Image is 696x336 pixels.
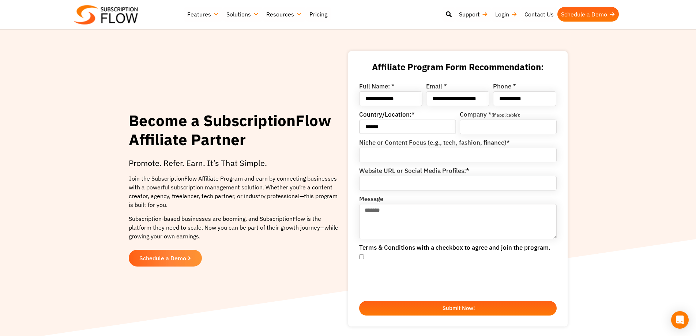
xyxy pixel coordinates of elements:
[129,111,339,150] h1: Become a SubscriptionFlow Affiliate Partner
[359,267,470,295] iframe: reCAPTCHA
[223,7,263,22] a: Solutions
[443,305,475,311] span: Submit Now!
[359,83,395,91] label: Full Name: *
[129,214,339,241] p: Subscription-based businesses are booming, and SubscriptionFlow is the platform they need to scal...
[306,7,331,22] a: Pricing
[74,5,138,24] img: Subscriptionflow
[359,140,510,148] label: Niche or Content Focus (e.g., tech, fashion, finance)*
[455,7,492,22] a: Support
[359,112,415,120] label: Country/Location:*
[521,7,557,22] a: Contact Us
[359,301,557,316] button: Submit Now!
[359,168,469,176] label: Website URL or Social Media Profiles:*
[263,7,306,22] a: Resources
[129,250,202,267] a: Schedule a Demo
[359,196,383,204] label: Message
[139,255,186,261] span: Schedule a Demo
[557,7,619,22] a: Schedule a Demo
[359,245,550,253] label: Terms & Conditions with a checkbox to agree and join the program.
[460,112,520,120] label: Company *
[129,157,339,169] p: Promote. Refer. Earn. It’s That Simple.
[426,83,447,91] label: Email *
[493,83,516,91] label: Phone *
[359,62,557,72] h2: Affiliate Program Form Recommendation:
[492,112,520,118] spen: (if applicable):
[129,174,339,209] p: Join the SubscriptionFlow Affiliate Program and earn by connecting businesses with a powerful sub...
[184,7,223,22] a: Features
[492,7,521,22] a: Login
[671,311,689,329] div: Open Intercom Messenger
